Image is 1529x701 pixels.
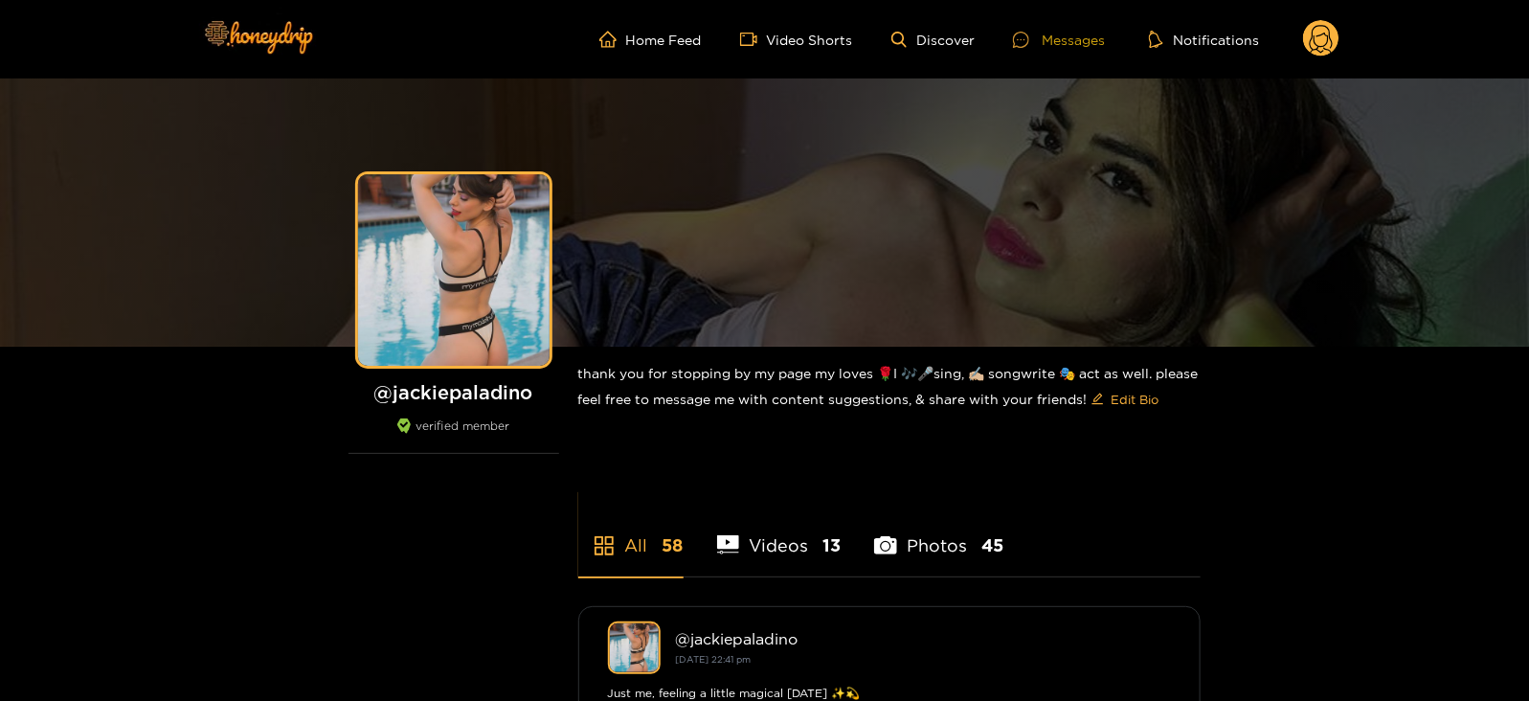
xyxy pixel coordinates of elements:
button: editEdit Bio [1088,384,1163,415]
span: 45 [981,533,1003,557]
a: Discover [891,32,975,48]
span: appstore [593,534,616,557]
button: Notifications [1143,30,1265,49]
span: home [599,31,626,48]
div: @ jackiepaladino [676,630,1171,647]
li: Photos [874,490,1003,577]
a: Home Feed [599,31,702,48]
img: jackiepaladino [608,622,661,674]
span: 58 [663,533,684,557]
span: 13 [822,533,841,557]
span: edit [1091,393,1104,407]
span: Edit Bio [1112,390,1159,409]
div: Messages [1013,29,1105,51]
span: video-camera [740,31,767,48]
a: Video Shorts [740,31,853,48]
h1: @ jackiepaladino [349,380,559,404]
li: Videos [717,490,842,577]
div: verified member [349,418,559,454]
small: [DATE] 22:41 pm [676,654,752,665]
div: thank you for stopping by my page my loves 🌹I 🎶🎤sing, ✍🏼 songwrite 🎭 act as well. please feel fre... [578,347,1201,430]
li: All [578,490,684,577]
